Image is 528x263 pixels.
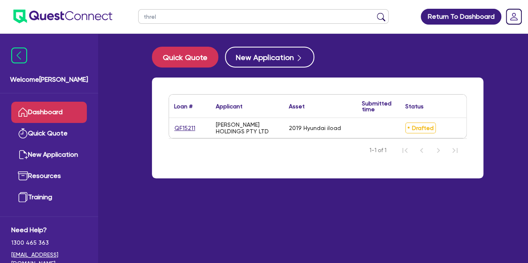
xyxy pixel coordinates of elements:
span: 1300 465 363 [11,238,87,247]
div: Loan # [174,103,192,109]
button: Previous Page [413,142,430,159]
a: Dashboard [11,102,87,123]
button: Last Page [447,142,463,159]
a: Dropdown toggle [503,6,525,28]
a: Return To Dashboard [421,9,501,25]
img: quick-quote [18,128,28,138]
a: QF15211 [174,123,196,133]
a: Training [11,187,87,208]
button: First Page [397,142,413,159]
button: New Application [225,47,314,68]
span: Need Help? [11,225,87,235]
span: Welcome [PERSON_NAME] [10,75,88,85]
button: Next Page [430,142,447,159]
img: resources [18,171,28,181]
img: training [18,192,28,202]
a: New Application [11,144,87,165]
button: Quick Quote [152,47,218,68]
a: Resources [11,165,87,187]
img: new-application [18,150,28,160]
span: Drafted [405,123,436,133]
span: 1-1 of 1 [369,146,387,155]
div: 2019 Hyundai iload [289,125,341,131]
a: Quick Quote [11,123,87,144]
img: icon-menu-close [11,48,27,63]
div: Applicant [216,103,243,109]
div: Submitted time [362,100,392,112]
div: [PERSON_NAME] HOLDINGS PTY LTD [216,121,279,135]
img: quest-connect-logo-blue [13,10,112,23]
a: Quick Quote [152,47,225,68]
div: Status [405,103,424,109]
input: Search by name, application ID or mobile number... [138,9,389,24]
div: Asset [289,103,305,109]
